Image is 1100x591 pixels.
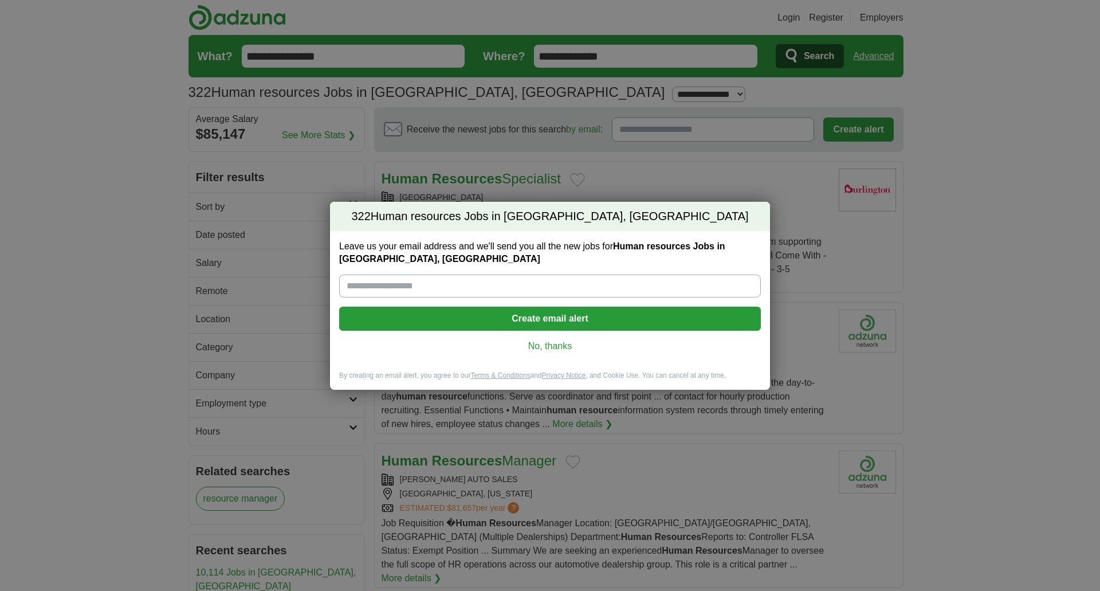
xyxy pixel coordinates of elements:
[339,307,761,331] button: Create email alert
[542,371,586,379] a: Privacy Notice
[339,240,761,265] label: Leave us your email address and we'll send you all the new jobs for
[351,209,370,225] span: 322
[330,371,770,390] div: By creating an email alert, you agree to our and , and Cookie Use. You can cancel at any time.
[470,371,530,379] a: Terms & Conditions
[348,340,752,353] a: No, thanks
[330,202,770,232] h2: Human resources Jobs in [GEOGRAPHIC_DATA], [GEOGRAPHIC_DATA]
